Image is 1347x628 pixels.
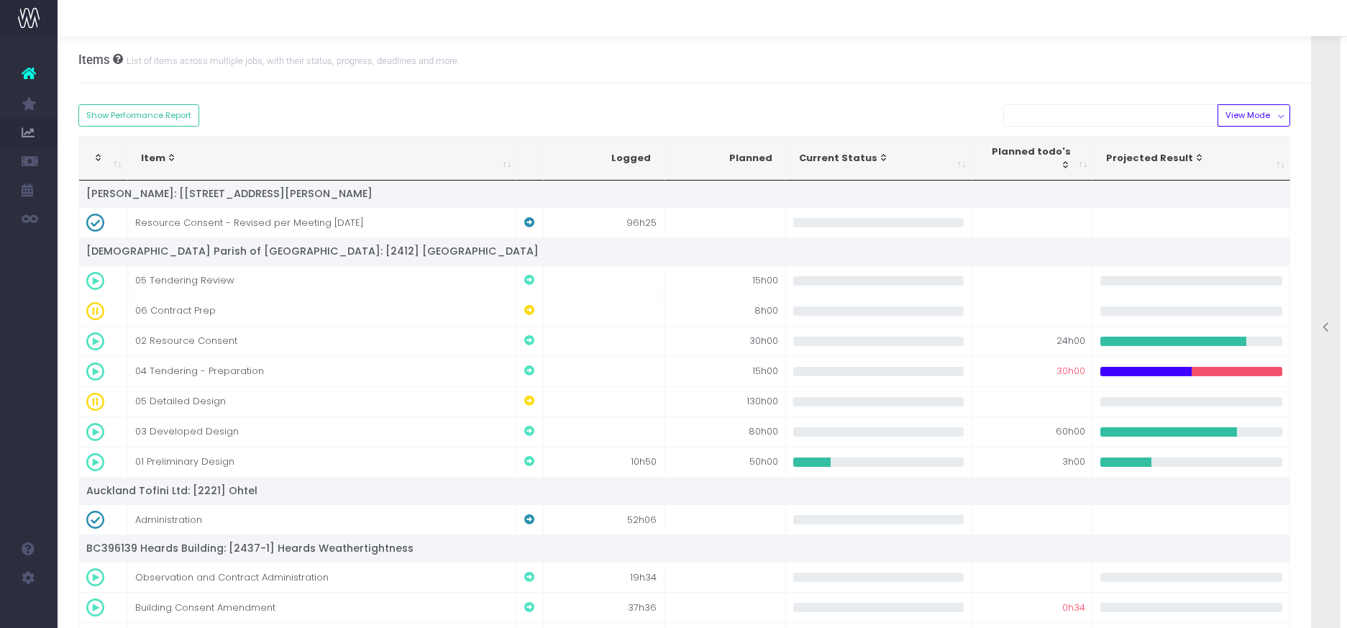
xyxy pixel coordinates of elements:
td: 130h00 [665,386,786,417]
td: 3h00 [972,447,1093,477]
th: : activate to sort column ascending [79,137,128,181]
div: Item [141,151,495,165]
img: images/default_profile_image.png [18,599,40,621]
td: BC396139 Heards Building: [2437-1] Heards Weathertightness [79,534,1291,562]
td: 01 Preliminary Design [128,447,517,477]
td: 03 Developed Design [128,417,517,447]
td: 8h00 [665,296,786,326]
th: Current Status: activate to sort column ascending [786,137,972,181]
td: 04 Tendering - Preparation [128,356,517,386]
small: List of items across multiple jobs, with their status, progress, deadlines and more. [123,53,460,67]
td: Auckland Tofini Ltd: [2221] Ohtel [79,477,1291,504]
th: Item: activate to sort column ascending [128,137,517,181]
td: 37h36 [544,592,665,622]
th: Logged [544,137,665,181]
td: [DEMOGRAPHIC_DATA] Parish of [GEOGRAPHIC_DATA]: [2412] [GEOGRAPHIC_DATA] [79,237,1291,265]
td: 19h34 [544,562,665,592]
td: 30h00 [665,326,786,356]
td: 15h00 [665,356,786,386]
td: Observation and Contract Administration [128,562,517,592]
div: Current Status [799,151,949,165]
td: 06 Contract Prep [128,296,517,326]
div: Planned todo's [985,145,1071,173]
td: 02 Resource Consent [128,326,517,356]
div: Projected Result [1106,151,1268,165]
span: 0h34 [1062,601,1085,615]
th: Projected Result: activate to sort column ascending [1093,137,1290,181]
td: Resource Consent - Revised per Meeting [DATE] [128,207,517,237]
button: View Mode [1218,104,1290,127]
td: [PERSON_NAME]: [[STREET_ADDRESS][PERSON_NAME] [79,181,1291,207]
button: Show Performance Report [78,104,200,127]
td: 10h50 [544,447,665,477]
th: Planned [665,137,786,181]
span: Items [78,53,110,67]
th: Planned todo's: activate to sort column ascending [972,137,1093,181]
div: Logged [557,151,652,165]
td: 05 Tendering Review [128,265,517,296]
td: 50h00 [665,447,786,477]
td: Building Consent Amendment [128,592,517,622]
span: 30h00 [1056,364,1085,378]
td: 52h06 [544,504,665,534]
td: Administration [128,504,517,534]
div: Planned [677,151,772,165]
td: 15h00 [665,265,786,296]
td: 60h00 [972,417,1093,447]
td: 24h00 [972,326,1093,356]
td: 05 Detailed Design [128,386,517,417]
td: 96h25 [544,207,665,237]
td: 80h00 [665,417,786,447]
